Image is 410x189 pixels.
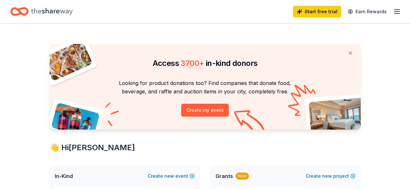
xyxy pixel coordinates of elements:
button: Create my event [181,104,229,117]
img: Curvy arrow [234,110,266,134]
button: Createnewevent [148,172,195,180]
a: Earn Rewards [344,6,391,17]
span: new [322,172,332,180]
a: Home [10,4,73,19]
div: New [236,173,249,180]
a: Start free trial [293,6,341,17]
span: 3700 + [181,58,204,68]
span: In-Kind [55,172,73,180]
div: 👋 Hi [PERSON_NAME] [50,142,361,153]
img: Pizza [42,40,93,81]
span: Grants [216,172,233,180]
button: Createnewproject [306,172,356,180]
span: Access in-kind donors [153,58,258,68]
span: new [164,172,174,180]
p: Looking for product donations too? Find companies that donate food, beverage, and raffle and auct... [57,79,353,96]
